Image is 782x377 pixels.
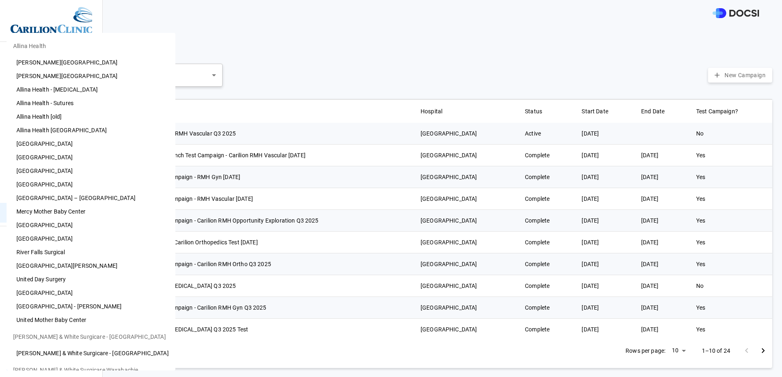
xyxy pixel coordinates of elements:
[7,286,175,300] li: [GEOGRAPHIC_DATA]
[7,83,175,97] li: Allina Health - [MEDICAL_DATA]
[7,347,175,360] li: [PERSON_NAME] & White Surgicare - [GEOGRAPHIC_DATA]
[7,300,175,313] li: [GEOGRAPHIC_DATA] - [PERSON_NAME]
[7,56,175,69] li: [PERSON_NAME][GEOGRAPHIC_DATA]
[7,178,175,191] li: [GEOGRAPHIC_DATA]
[7,137,175,151] li: [GEOGRAPHIC_DATA]
[7,232,175,246] li: [GEOGRAPHIC_DATA]
[7,205,175,218] li: Mercy Mother Baby Center
[7,327,175,347] li: [PERSON_NAME] & White Surgicare - [GEOGRAPHIC_DATA]
[7,36,175,56] li: Allina Health
[7,218,175,232] li: [GEOGRAPHIC_DATA]
[7,110,175,124] li: Allina Health [old]
[7,246,175,259] li: River Falls Surgical
[7,124,175,137] li: Allina Health [GEOGRAPHIC_DATA]
[7,313,175,327] li: United Mother Baby Center
[7,164,175,178] li: [GEOGRAPHIC_DATA]
[7,273,175,286] li: United Day Surgery
[7,69,175,83] li: [PERSON_NAME][GEOGRAPHIC_DATA]
[7,191,175,205] li: [GEOGRAPHIC_DATA] – [GEOGRAPHIC_DATA]
[7,97,175,110] li: Allina Health - Sutures
[7,259,175,273] li: [GEOGRAPHIC_DATA][PERSON_NAME]
[7,151,175,164] li: [GEOGRAPHIC_DATA]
